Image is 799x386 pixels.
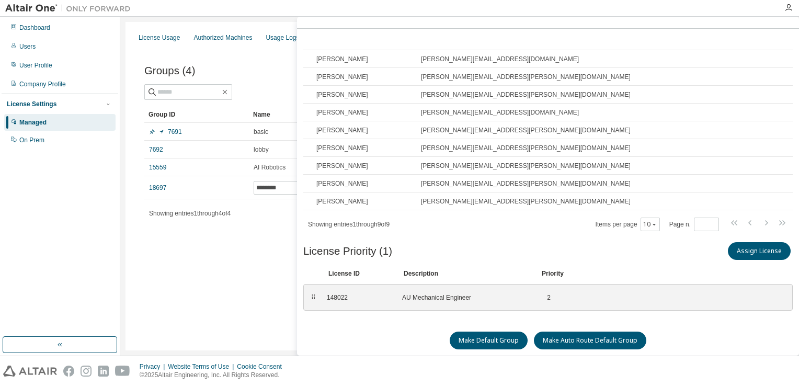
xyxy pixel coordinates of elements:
[316,126,368,134] span: [PERSON_NAME]
[327,293,390,302] div: 148022
[115,366,130,377] img: youtube.svg
[540,293,551,302] div: 2
[149,106,245,123] div: Group ID
[19,80,66,88] div: Company Profile
[669,218,719,231] span: Page n.
[149,145,163,154] a: 7692
[98,366,109,377] img: linkedin.svg
[144,65,195,77] span: Groups (4)
[19,118,47,127] div: Managed
[316,55,368,63] span: [PERSON_NAME]
[19,136,44,144] div: On Prem
[310,293,316,302] div: ⠿
[728,242,791,260] button: Assign License
[316,179,368,188] span: [PERSON_NAME]
[149,184,166,192] a: 18697
[149,128,182,136] a: 7691
[421,162,631,170] span: [PERSON_NAME][EMAIL_ADDRESS][PERSON_NAME][DOMAIN_NAME]
[193,33,252,42] div: Authorized Machines
[316,144,368,152] span: [PERSON_NAME]
[316,197,368,206] span: [PERSON_NAME]
[316,162,368,170] span: [PERSON_NAME]
[308,221,390,228] span: Showing entries 1 through 9 of 9
[254,163,286,172] span: AI Robotics
[316,73,368,81] span: [PERSON_NAME]
[421,126,631,134] span: [PERSON_NAME][EMAIL_ADDRESS][PERSON_NAME][DOMAIN_NAME]
[450,332,528,349] button: Make Default Group
[3,366,57,377] img: altair_logo.svg
[421,55,579,63] span: [PERSON_NAME][EMAIL_ADDRESS][DOMAIN_NAME]
[149,163,166,172] a: 15559
[328,269,391,278] div: License ID
[19,61,52,70] div: User Profile
[303,245,392,257] span: License Priority (1)
[5,3,136,14] img: Altair One
[421,179,631,188] span: [PERSON_NAME][EMAIL_ADDRESS][PERSON_NAME][DOMAIN_NAME]
[140,371,288,380] p: © 2025 Altair Engineering, Inc. All Rights Reserved.
[19,42,36,51] div: Users
[139,33,180,42] div: License Usage
[596,218,660,231] span: Items per page
[149,210,231,217] span: Showing entries 1 through 4 of 4
[140,362,168,371] div: Privacy
[404,269,529,278] div: Description
[421,73,631,81] span: [PERSON_NAME][EMAIL_ADDRESS][PERSON_NAME][DOMAIN_NAME]
[253,106,375,123] div: Name
[421,108,579,117] span: [PERSON_NAME][EMAIL_ADDRESS][DOMAIN_NAME]
[542,269,564,278] div: Priority
[254,128,268,136] span: basic
[63,366,74,377] img: facebook.svg
[421,197,631,206] span: [PERSON_NAME][EMAIL_ADDRESS][PERSON_NAME][DOMAIN_NAME]
[534,332,646,349] button: Make Auto Route Default Group
[266,33,299,42] div: Usage Logs
[254,145,269,154] span: lobby
[81,366,92,377] img: instagram.svg
[168,362,237,371] div: Website Terms of Use
[7,100,56,108] div: License Settings
[237,362,288,371] div: Cookie Consent
[19,24,50,32] div: Dashboard
[316,108,368,117] span: [PERSON_NAME]
[421,144,631,152] span: [PERSON_NAME][EMAIL_ADDRESS][PERSON_NAME][DOMAIN_NAME]
[316,90,368,99] span: [PERSON_NAME]
[643,220,657,229] button: 10
[421,90,631,99] span: [PERSON_NAME][EMAIL_ADDRESS][PERSON_NAME][DOMAIN_NAME]
[402,293,528,302] div: AU Mechanical Engineer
